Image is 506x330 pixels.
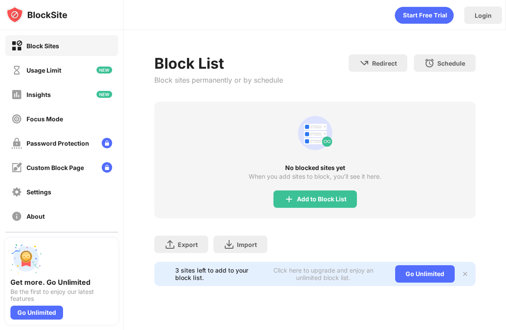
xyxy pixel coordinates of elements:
div: About [27,213,45,220]
img: lock-menu.svg [102,138,112,148]
div: No blocked sites yet [154,164,476,171]
img: insights-off.svg [11,89,22,100]
img: x-button.svg [462,270,469,277]
div: Click here to upgrade and enjoy an unlimited block list. [262,267,385,281]
div: Custom Block Page [27,164,84,171]
div: Export [178,241,198,248]
img: logo-blocksite.svg [6,6,67,23]
img: new-icon.svg [97,67,112,73]
div: Go Unlimited [395,265,455,283]
div: animation [294,112,336,154]
div: Block Sites [27,42,59,50]
div: Insights [27,91,51,98]
div: Get more. Go Unlimited [10,278,113,287]
div: Password Protection [27,140,89,147]
div: Block sites permanently or by schedule [154,76,283,84]
img: lock-menu.svg [102,162,112,173]
div: 3 sites left to add to your block list. [175,267,257,281]
div: Usage Limit [27,67,61,74]
img: customize-block-page-off.svg [11,162,22,173]
div: Redirect [372,60,397,67]
img: block-on.svg [11,40,22,51]
div: Add to Block List [297,196,346,203]
div: Schedule [437,60,465,67]
div: animation [395,7,454,24]
div: Go Unlimited [10,306,63,320]
div: Be the first to enjoy our latest features [10,288,113,302]
div: Focus Mode [27,115,63,123]
img: focus-off.svg [11,113,22,124]
img: push-unlimited.svg [10,243,42,274]
div: Import [237,241,257,248]
img: settings-off.svg [11,187,22,197]
img: about-off.svg [11,211,22,222]
div: Block List [154,54,283,72]
img: password-protection-off.svg [11,138,22,149]
img: new-icon.svg [97,91,112,98]
div: When you add sites to block, you’ll see it here. [249,173,381,180]
img: time-usage-off.svg [11,65,22,76]
div: Settings [27,188,51,196]
div: Login [475,12,492,19]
